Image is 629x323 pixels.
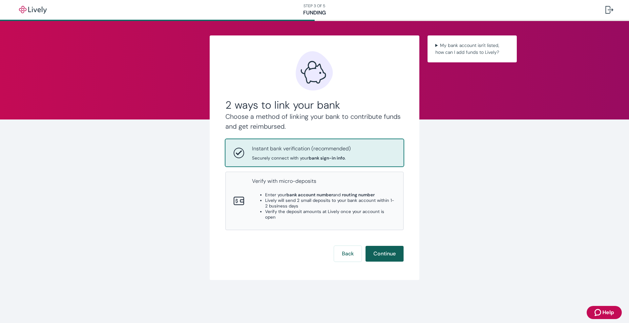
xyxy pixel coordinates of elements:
[309,155,345,161] strong: bank sign-in info
[595,309,602,316] svg: Zendesk support icon
[342,192,375,198] strong: routing number
[265,209,396,220] li: Verify the deposit amounts at Lively once your account is open
[234,196,244,206] svg: Micro-deposits
[265,198,396,209] li: Lively will send 2 small deposits to your bank account within 1-2 business days
[225,112,404,131] h4: Choose a method of linking your bank to contribute funds and get reimbursed.
[252,145,351,153] p: Instant bank verification (recommended)
[14,6,51,14] img: Lively
[226,172,404,230] button: Micro-depositsVerify with micro-depositsEnter yourbank account numberand routing numberLively wil...
[226,140,404,166] button: Instant bank verificationInstant bank verification (recommended)Securely connect with yourbank si...
[234,148,244,158] svg: Instant bank verification
[602,309,614,316] span: Help
[600,2,619,18] button: Log out
[252,155,351,161] span: Securely connect with your .
[433,41,512,57] summary: My bank account isn't listed, how can I add funds to Lively?
[334,246,362,262] button: Back
[366,246,404,262] button: Continue
[587,306,622,319] button: Zendesk support iconHelp
[265,192,396,198] li: Enter your and
[252,177,396,185] p: Verify with micro-deposits
[225,98,404,112] h2: 2 ways to link your bank
[286,192,333,198] strong: bank account number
